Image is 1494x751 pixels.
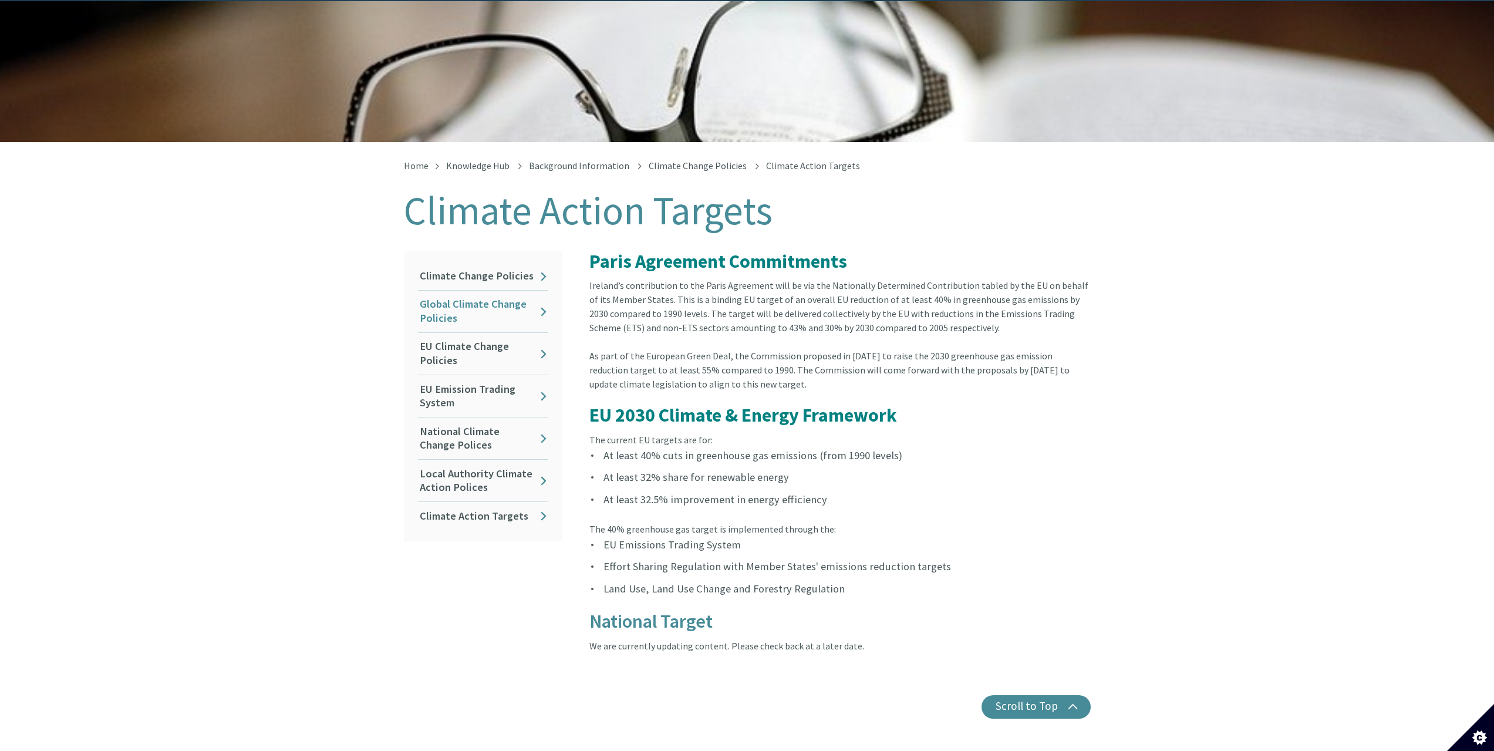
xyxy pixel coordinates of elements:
[418,262,548,290] a: Climate Change Policies
[418,375,548,417] a: EU Emission Trading System
[589,522,1091,536] div: The 40% greenhouse gas target is implemented through the:
[589,536,1091,553] li: EU Emissions Trading System
[589,349,1091,405] div: As part of the European Green Deal, the Commission proposed in [DATE] to raise the 2030 greenhous...
[418,417,548,459] a: National Climate Change Polices
[589,278,1091,349] div: Ireland’s contribution to the Paris Agreement will be via the Nationally Determined Contribution ...
[404,160,429,171] a: Home
[589,611,1091,632] h3: National Target
[649,160,747,171] a: Climate Change Policies
[589,469,1091,486] li: At least 32% share for renewable energy
[404,189,1091,233] h1: Climate Action Targets
[982,695,1091,719] button: Scroll to Top
[418,291,548,332] a: Global Climate Change Policies
[589,558,1091,575] li: Effort Sharing Regulation with Member States' emissions reduction targets
[580,251,1091,667] article: We are currently updating content. Please check back at a later date.
[766,160,860,171] span: Climate Action Targets
[1447,704,1494,751] button: Set cookie preferences
[589,580,1091,597] li: Land Use, Land Use Change and Forestry Regulation
[418,460,548,501] a: Local Authority Climate Action Polices
[589,403,897,427] span: EU 2030 Climate & Energy Framework
[418,333,548,375] a: EU Climate Change Policies
[589,250,847,273] span: Paris Agreement Commitments
[418,502,548,530] a: Climate Action Targets
[589,491,1091,508] li: At least 32.5% improvement in energy efficiency
[589,447,1091,464] li: At least 40% cuts in greenhouse gas emissions (from 1990 levels)
[446,160,510,171] a: Knowledge Hub
[589,433,1091,447] div: The current EU targets are for:
[529,160,629,171] a: Background Information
